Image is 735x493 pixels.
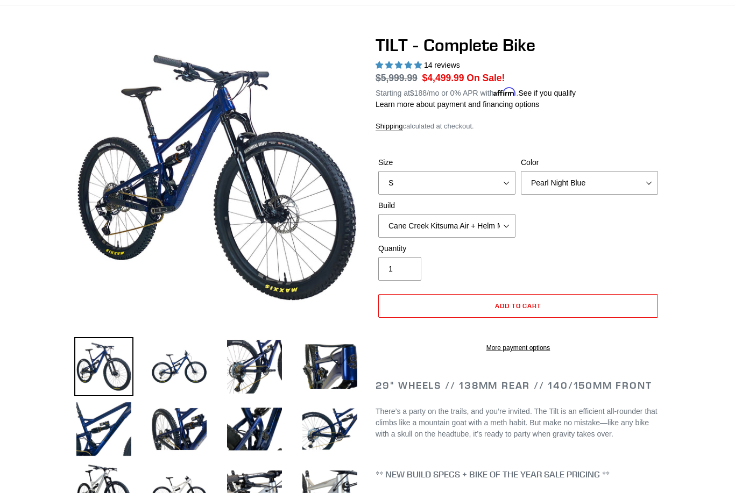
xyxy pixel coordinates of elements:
img: Load image into Gallery viewer, TILT - Complete Bike [300,399,359,459]
span: $4,499.99 [422,73,464,83]
img: Load image into Gallery viewer, TILT - Complete Bike [150,399,209,459]
button: Add to cart [378,294,658,318]
label: Color [521,157,658,168]
span: Add to cart [495,302,542,310]
img: Load image into Gallery viewer, TILT - Complete Bike [225,399,284,459]
h2: 29" Wheels // 138mm Rear // 140/150mm Front [376,380,661,391]
span: On Sale! [467,71,505,85]
a: See if you qualify - Learn more about Affirm Financing (opens in modal) [518,89,576,97]
span: 5.00 stars [376,61,424,69]
label: Build [378,200,515,211]
s: $5,999.99 [376,73,418,83]
img: Load image into Gallery viewer, TILT - Complete Bike [74,399,133,459]
span: $188 [410,89,427,97]
p: Starting at /mo or 0% APR with . [376,85,576,99]
label: Size [378,157,515,168]
img: Load image into Gallery viewer, TILT - Complete Bike [74,337,133,396]
span: Affirm [493,87,516,96]
p: There’s a party on the trails, and you’re invited. The Tilt is an efficient all-rounder that clim... [376,406,661,440]
a: Shipping [376,122,403,131]
img: Load image into Gallery viewer, TILT - Complete Bike [150,337,209,396]
img: Load image into Gallery viewer, TILT - Complete Bike [225,337,284,396]
span: 14 reviews [424,61,460,69]
h4: ** NEW BUILD SPECS + BIKE OF THE YEAR SALE PRICING ** [376,469,661,480]
a: Learn more about payment and financing options [376,100,539,109]
a: More payment options [378,343,658,353]
label: Quantity [378,243,515,254]
img: Load image into Gallery viewer, TILT - Complete Bike [300,337,359,396]
div: calculated at checkout. [376,121,661,132]
h1: TILT - Complete Bike [376,35,661,55]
